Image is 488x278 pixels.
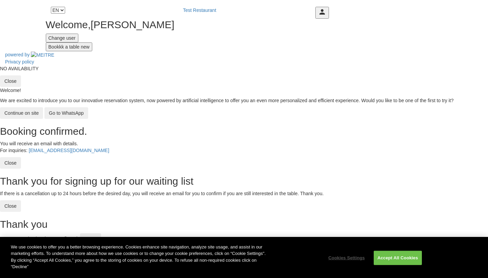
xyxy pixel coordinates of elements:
button: person [315,7,329,19]
a: [EMAIL_ADDRESS][DOMAIN_NAME] [29,148,109,153]
i: person [318,8,326,16]
a: powered by [5,52,54,57]
button: Accept All Cookies [374,251,422,265]
button: Change user [46,34,78,42]
button: Go to WhatsApp [44,107,88,119]
a: Test Restaurant [183,7,216,13]
button: Cookies Settings [325,251,368,265]
span: powered by [5,52,30,57]
span: [PERSON_NAME] [91,19,174,30]
a: Privacy policy [5,59,34,64]
img: MEITRE [31,52,54,58]
button: Close [80,233,101,245]
button: Bookkk a table new [46,42,92,51]
p: We use cookies to offer you a better browsing experience. Cookies enhance site navigation, analyz... [11,244,268,270]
